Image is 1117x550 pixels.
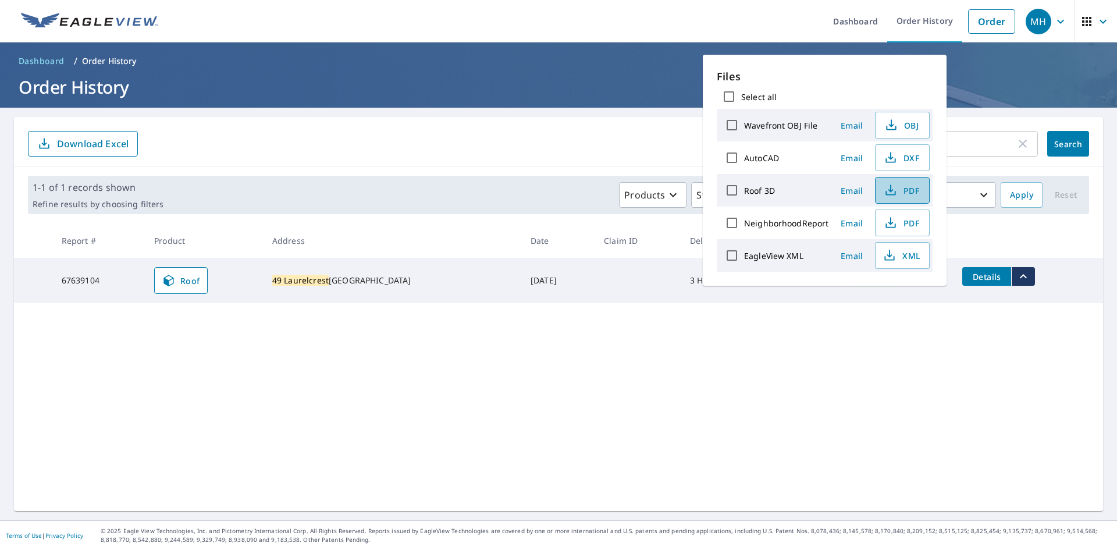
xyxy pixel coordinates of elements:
[838,152,866,164] span: Email
[1056,139,1080,150] span: Search
[838,218,866,229] span: Email
[696,188,725,202] p: Status
[52,223,145,258] th: Report #
[162,274,200,288] span: Roof
[962,267,1011,286] button: detailsBtn-67639104
[6,531,42,540] a: Terms of Use
[883,118,920,132] span: OBJ
[619,182,686,208] button: Products
[875,210,930,236] button: PDF
[1026,9,1051,34] div: MH
[154,267,208,294] a: Roof
[272,275,512,286] div: [GEOGRAPHIC_DATA]
[272,275,329,286] mark: 49 Laurelcrest
[833,214,870,232] button: Email
[33,180,163,194] p: 1-1 of 1 records shown
[521,258,595,303] td: [DATE]
[6,532,83,539] p: |
[717,69,933,84] p: Files
[883,151,920,165] span: DXF
[33,199,163,210] p: Refine results by choosing filters
[681,258,764,303] td: 3 Hour
[1010,188,1033,203] span: Apply
[1011,267,1035,286] button: filesDropdownBtn-67639104
[968,9,1015,34] a: Order
[52,258,145,303] td: 67639104
[875,177,930,204] button: PDF
[744,120,817,131] label: Wavefront OBJ File
[838,120,866,131] span: Email
[833,149,870,167] button: Email
[14,75,1103,99] h1: Order History
[969,271,1004,282] span: Details
[875,112,930,139] button: OBJ
[875,144,930,171] button: DXF
[833,247,870,265] button: Email
[838,250,866,261] span: Email
[744,152,779,164] label: AutoCAD
[19,55,65,67] span: Dashboard
[691,182,746,208] button: Status
[57,137,129,150] p: Download Excel
[14,52,1103,70] nav: breadcrumb
[21,13,158,30] img: EV Logo
[744,185,775,196] label: Roof 3D
[263,223,521,258] th: Address
[838,185,866,196] span: Email
[74,54,77,68] li: /
[1001,182,1043,208] button: Apply
[741,91,777,102] label: Select all
[833,182,870,200] button: Email
[82,55,137,67] p: Order History
[883,183,920,197] span: PDF
[744,218,828,229] label: NeighborhoodReport
[145,223,263,258] th: Product
[28,131,138,157] button: Download Excel
[875,242,930,269] button: XML
[833,116,870,134] button: Email
[595,223,681,258] th: Claim ID
[744,250,803,261] label: EagleView XML
[1047,131,1089,157] button: Search
[883,216,920,230] span: PDF
[101,527,1111,544] p: © 2025 Eagle View Technologies, Inc. and Pictometry International Corp. All Rights Reserved. Repo...
[14,52,69,70] a: Dashboard
[521,223,595,258] th: Date
[624,188,665,202] p: Products
[681,223,764,258] th: Delivery
[45,531,83,540] a: Privacy Policy
[883,249,920,262] span: XML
